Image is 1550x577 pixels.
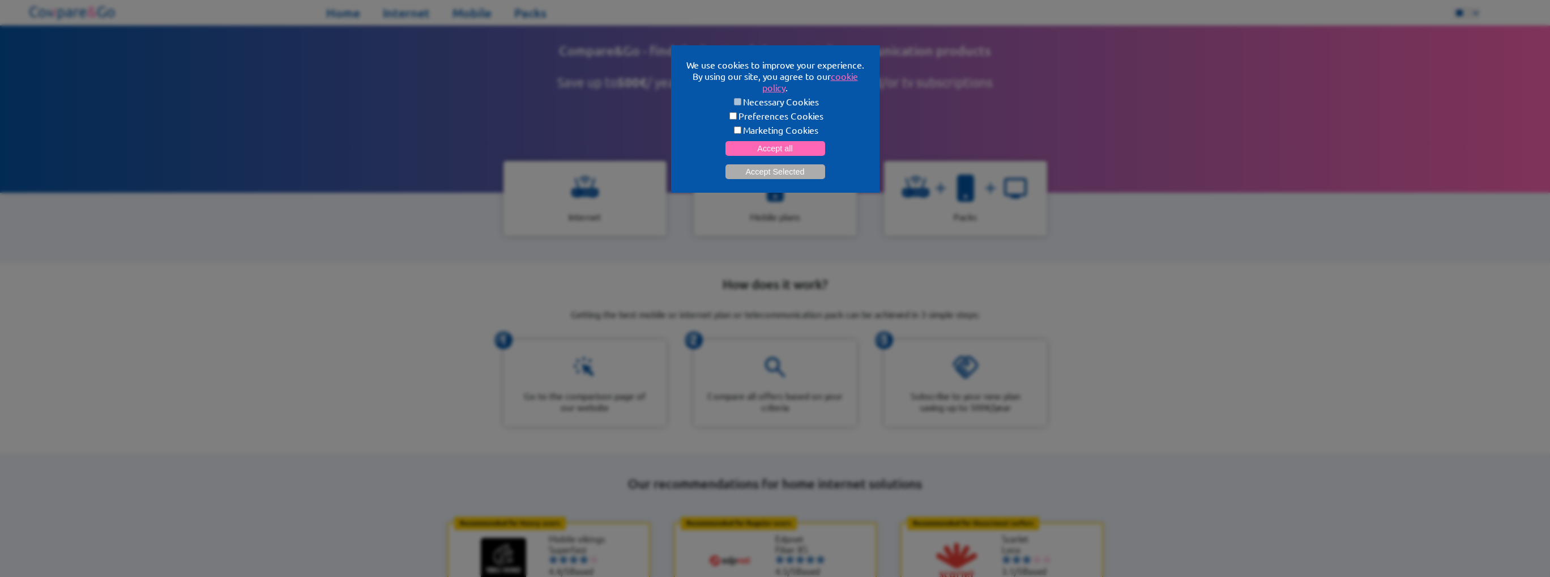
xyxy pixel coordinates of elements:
[725,141,825,156] button: Accept all
[734,98,741,105] input: Necessary Cookies
[685,59,866,93] p: We use cookies to improve your experience. By using our site, you agree to our .
[685,96,866,107] label: Necessary Cookies
[685,110,866,121] label: Preferences Cookies
[685,124,866,135] label: Marketing Cookies
[734,126,741,134] input: Marketing Cookies
[729,112,737,120] input: Preferences Cookies
[725,164,825,179] button: Accept Selected
[762,70,858,93] a: cookie policy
